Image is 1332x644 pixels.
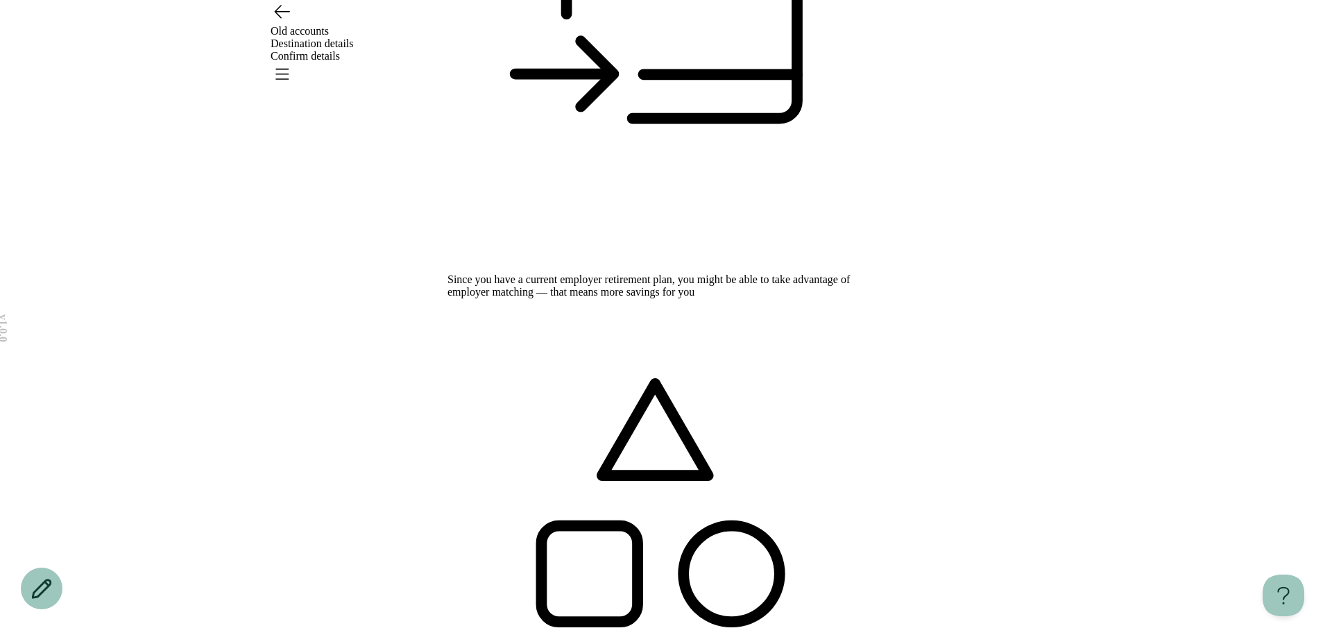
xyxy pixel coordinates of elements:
[271,62,293,85] button: Open menu
[271,25,329,37] span: Old accounts
[271,37,354,49] span: Destination details
[447,273,850,298] span: Since you have a current employer retirement plan, you might be able to take advantage of employe...
[1263,575,1304,616] iframe: Help Scout Beacon - Open
[271,50,340,62] span: Confirm details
